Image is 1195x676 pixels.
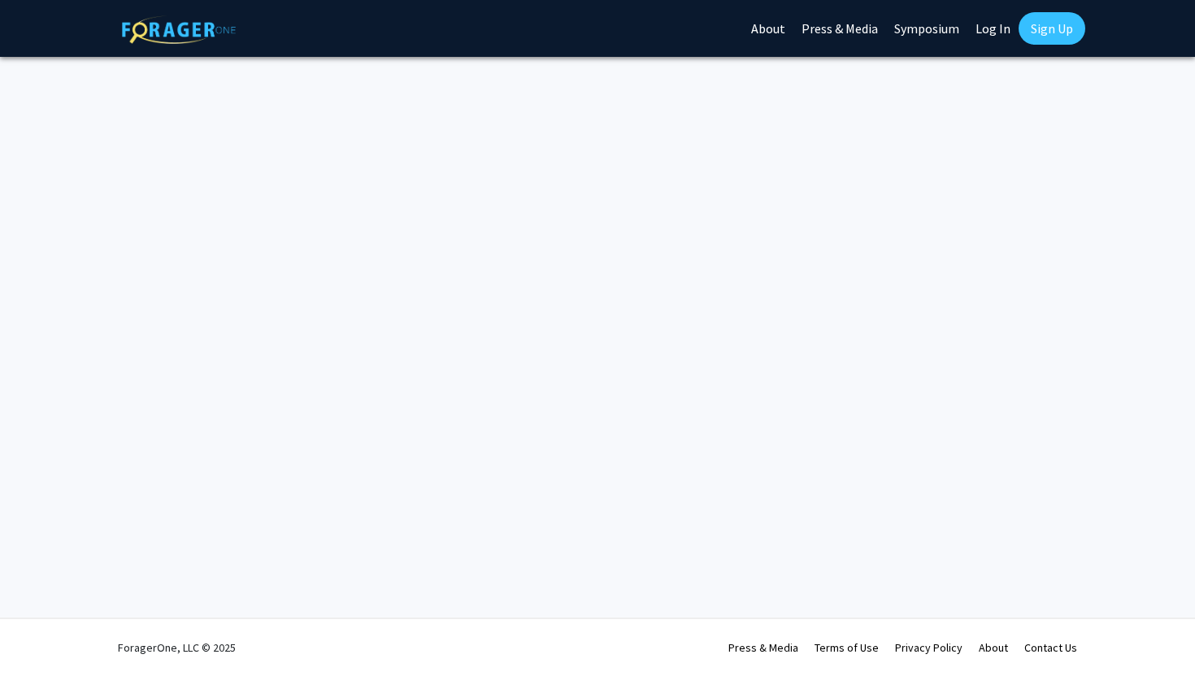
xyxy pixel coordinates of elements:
a: Terms of Use [815,640,879,655]
a: About [979,640,1008,655]
a: Press & Media [728,640,798,655]
img: ForagerOne Logo [122,15,236,44]
a: Sign Up [1019,12,1085,45]
a: Privacy Policy [895,640,963,655]
div: ForagerOne, LLC © 2025 [118,619,236,676]
a: Contact Us [1024,640,1077,655]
